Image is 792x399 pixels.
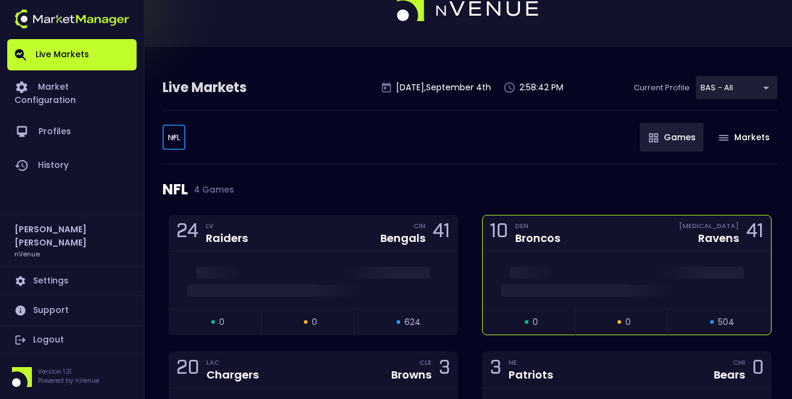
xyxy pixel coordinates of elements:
p: Current Profile [634,82,690,94]
h3: nVenue [14,249,40,258]
div: Chargers [206,368,259,382]
div: 3 [439,359,450,381]
div: Version 1.31Powered by nVenue [7,367,137,387]
span: 0 [533,316,538,329]
div: Browns [391,368,432,382]
button: Games [640,123,704,152]
div: 0 [752,359,764,381]
span: 0 [312,316,317,329]
div: BAS - All [162,125,185,150]
div: [MEDICAL_DATA] [679,221,739,230]
a: Logout [7,326,137,354]
a: Live Markets [7,39,137,70]
div: NFL [162,164,778,215]
div: LAC [206,357,259,367]
a: Settings [7,267,137,295]
div: 3 [490,359,501,381]
a: Support [7,296,137,325]
p: Version 1.31 [38,367,99,376]
button: Markets [710,123,778,152]
span: 0 [625,316,631,329]
div: Ravens [698,231,739,245]
div: 24 [176,222,199,244]
a: Market Configuration [7,70,137,115]
div: Broncos [515,231,560,245]
img: gameIcon [719,135,729,141]
div: CHI [733,357,745,367]
p: 2:58:42 PM [519,81,563,94]
div: CIN [413,221,425,230]
div: 41 [433,222,450,244]
div: 41 [746,222,764,244]
div: Bengals [380,231,425,245]
span: 4 Games [188,185,234,194]
p: Powered by nVenue [38,376,99,385]
a: History [7,149,137,182]
div: 10 [490,222,508,244]
img: logo [14,10,129,28]
div: 20 [176,359,199,381]
img: gameIcon [649,133,658,143]
div: NE [509,357,553,367]
div: DEN [515,221,560,230]
div: CLE [419,357,432,367]
p: [DATE] , September 4 th [396,81,491,94]
div: Patriots [509,368,553,382]
span: 0 [219,316,224,329]
div: Raiders [206,231,248,245]
div: Live Markets [162,78,309,97]
h2: [PERSON_NAME] [PERSON_NAME] [14,223,129,249]
div: BAS - All [696,76,778,99]
span: 504 [718,316,734,329]
a: Profiles [7,115,137,149]
div: LV [206,221,248,230]
span: 624 [404,316,421,329]
div: Bears [714,368,745,382]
